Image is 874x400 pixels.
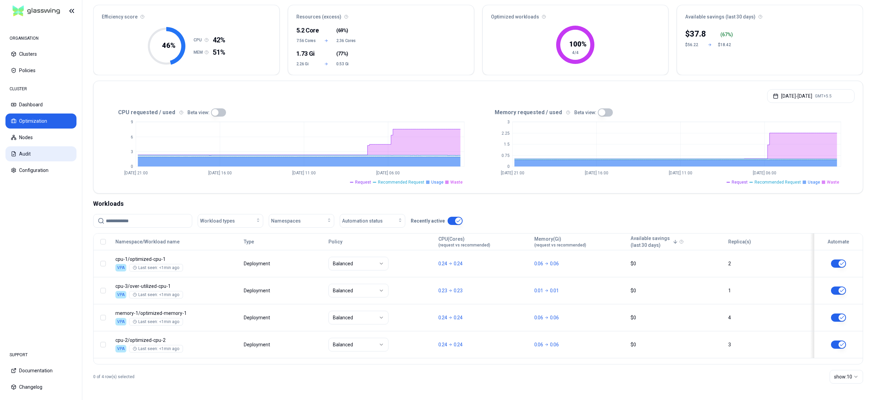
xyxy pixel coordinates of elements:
button: Policies [5,63,76,78]
p: Recently active [411,217,445,224]
p: 0.01 [534,287,543,294]
span: ( ) [336,50,348,57]
button: Replica(s) [728,235,751,249]
span: 2.36 Cores [336,38,356,43]
span: 0.53 Gi [336,61,356,67]
p: 0.06 [550,260,559,267]
button: Documentation [5,363,76,378]
span: Request [732,179,748,185]
button: Clusters [5,46,76,62]
div: Optimized workloads [483,5,668,24]
p: over-utilized-cpu-1 [115,283,238,290]
h1: CPU [194,37,205,43]
button: Dashboard [5,97,76,112]
tspan: 9 [131,120,133,124]
div: $56.22 [685,42,702,48]
p: Beta view: [574,109,596,116]
p: 67 [722,31,728,38]
div: $ [685,28,706,39]
button: Changelog [5,379,76,395]
div: CPU requested / used [102,108,478,117]
tspan: [DATE] 11:00 [292,171,316,175]
span: ( ) [336,27,348,34]
div: Deployment [244,341,271,348]
tspan: 0 [507,164,510,169]
p: optimized-cpu-2 [115,337,238,344]
span: 42% [213,35,225,45]
span: Usage [808,179,820,185]
span: Request [355,179,371,185]
p: 0.24 [438,314,447,321]
div: ( %) [720,31,735,38]
div: Efficiency score [94,5,279,24]
p: 0.06 [550,314,559,321]
button: Nodes [5,130,76,145]
div: Resources (excess) [288,5,474,24]
button: CPU(Cores)(request vs recommended) [438,235,490,249]
tspan: [DATE] 06:00 [753,171,776,175]
button: Namespace/Workload name [115,235,180,249]
button: Optimization [5,114,76,129]
tspan: [DATE] 21:00 [501,171,524,175]
div: $0 [631,314,722,321]
p: 0.06 [534,341,543,348]
div: SUPPORT [5,348,76,362]
div: Last seen: <1min ago [133,265,179,270]
p: 0.23 [454,287,463,294]
p: 0.01 [550,287,559,294]
span: GMT+5.5 [815,93,832,99]
tspan: 1.5 [504,142,510,147]
span: (request vs recommended) [534,242,586,248]
span: Usage [431,179,443,185]
span: Recommended Request [378,179,424,185]
p: 37.8 [690,28,706,39]
tspan: 6 [131,135,133,139]
span: 51% [213,48,225,57]
span: Waste [827,179,839,185]
p: 0 of 4 row(s) selected [93,374,135,379]
button: Automation status [340,214,405,228]
button: [DATE]-[DATE]GMT+5.5 [767,89,855,103]
p: 0.24 [454,260,463,267]
tspan: 100 % [569,40,587,48]
div: 2 [728,260,807,267]
div: Available savings (last 30 days) [677,5,863,24]
button: Available savings(last 30 days) [631,235,678,249]
tspan: 4/4 [572,50,579,55]
p: 0.24 [438,341,447,348]
button: Configuration [5,163,76,178]
tspan: 46 % [162,41,175,50]
div: $0 [631,341,722,348]
p: 0.23 [438,287,447,294]
p: optimized-cpu-1 [115,256,238,263]
tspan: 3 [507,120,510,124]
tspan: [DATE] 06:00 [376,171,400,175]
span: Recommended Request [755,179,801,185]
tspan: [DATE] 16:00 [208,171,232,175]
p: optimized-memory-1 [115,310,238,317]
tspan: [DATE] 16:00 [584,171,608,175]
div: 4 [728,314,807,321]
div: Deployment [244,260,271,267]
span: 77% [338,50,347,57]
p: 0.06 [534,314,543,321]
div: VPA [115,264,126,271]
div: Deployment [244,314,271,321]
span: Waste [450,179,463,185]
h1: MEM [194,50,205,55]
div: Workloads [93,199,863,209]
div: CLUSTER [5,82,76,96]
tspan: 3 [131,149,133,154]
span: Namespaces [271,217,301,224]
p: 0.24 [454,314,463,321]
span: Workload types [200,217,235,224]
p: 0.06 [550,341,559,348]
div: 1 [728,287,807,294]
div: Memory(Gi) [534,236,586,248]
tspan: 0.75 [502,153,510,158]
div: Last seen: <1min ago [133,292,179,297]
button: Type [244,235,254,249]
p: Beta view: [187,109,210,116]
tspan: [DATE] 21:00 [124,171,148,175]
div: Automate [817,238,860,245]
